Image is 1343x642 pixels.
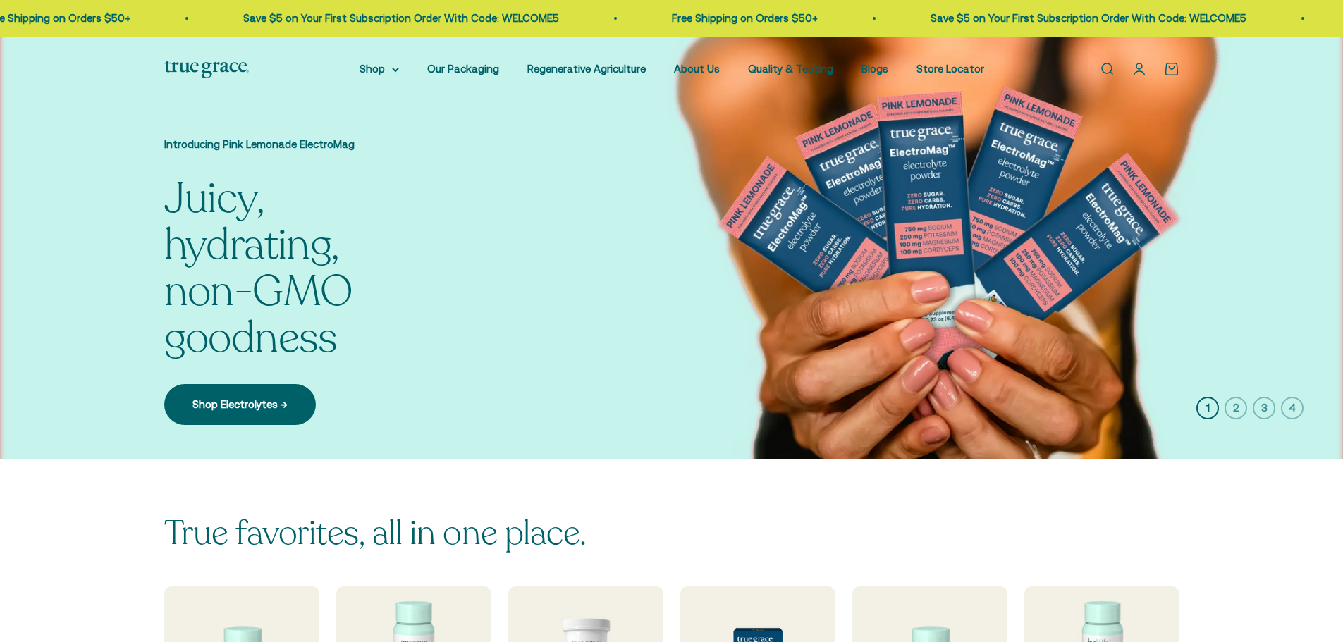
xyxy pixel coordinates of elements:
[360,61,399,78] summary: Shop
[164,510,587,556] split-lines: True favorites, all in one place.
[1196,397,1219,419] button: 1
[674,63,720,75] a: About Us
[222,10,538,27] p: Save $5 on Your First Subscription Order With Code: WELCOME5
[427,63,499,75] a: Our Packaging
[164,216,446,367] split-lines: Juicy, hydrating, non-GMO goodness
[1281,397,1304,419] button: 4
[651,12,797,24] a: Free Shipping on Orders $50+
[164,136,446,153] p: Introducing Pink Lemonade ElectroMag
[861,63,888,75] a: Blogs
[164,384,316,425] a: Shop Electrolytes →
[916,63,984,75] a: Store Locator
[527,63,646,75] a: Regenerative Agriculture
[1253,397,1275,419] button: 3
[909,10,1225,27] p: Save $5 on Your First Subscription Order With Code: WELCOME5
[748,63,833,75] a: Quality & Testing
[1225,397,1247,419] button: 2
